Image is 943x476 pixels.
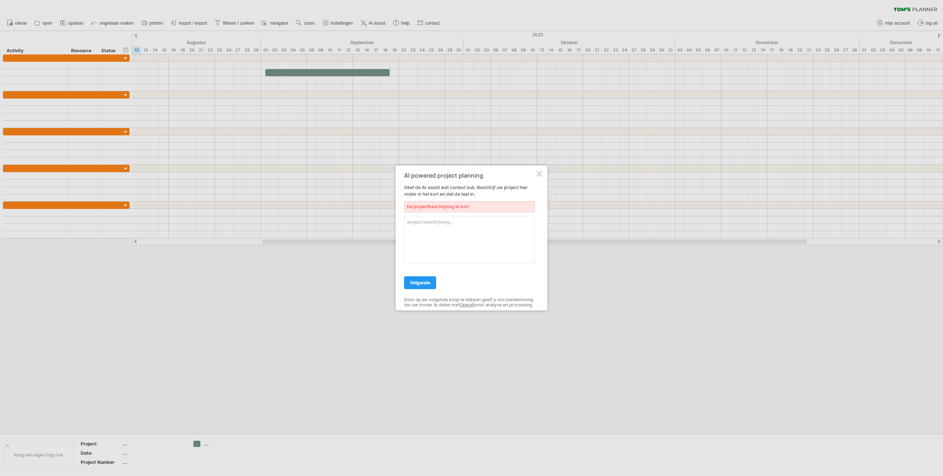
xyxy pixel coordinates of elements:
[404,172,535,304] div: Geef de AI-assist wat context aub. Beschrijf uw project hier onder in het kort en stel de taal in.
[404,297,535,308] div: Door op de volgende knop te klikken geeft u ons toestemming om uw invoer te delen met voor analys...
[404,276,436,289] a: volgende
[460,302,475,308] a: OpenAI
[404,201,535,212] div: De projectbeschrijving te kort
[410,280,430,285] span: volgende
[404,172,535,179] div: AI powered project planning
